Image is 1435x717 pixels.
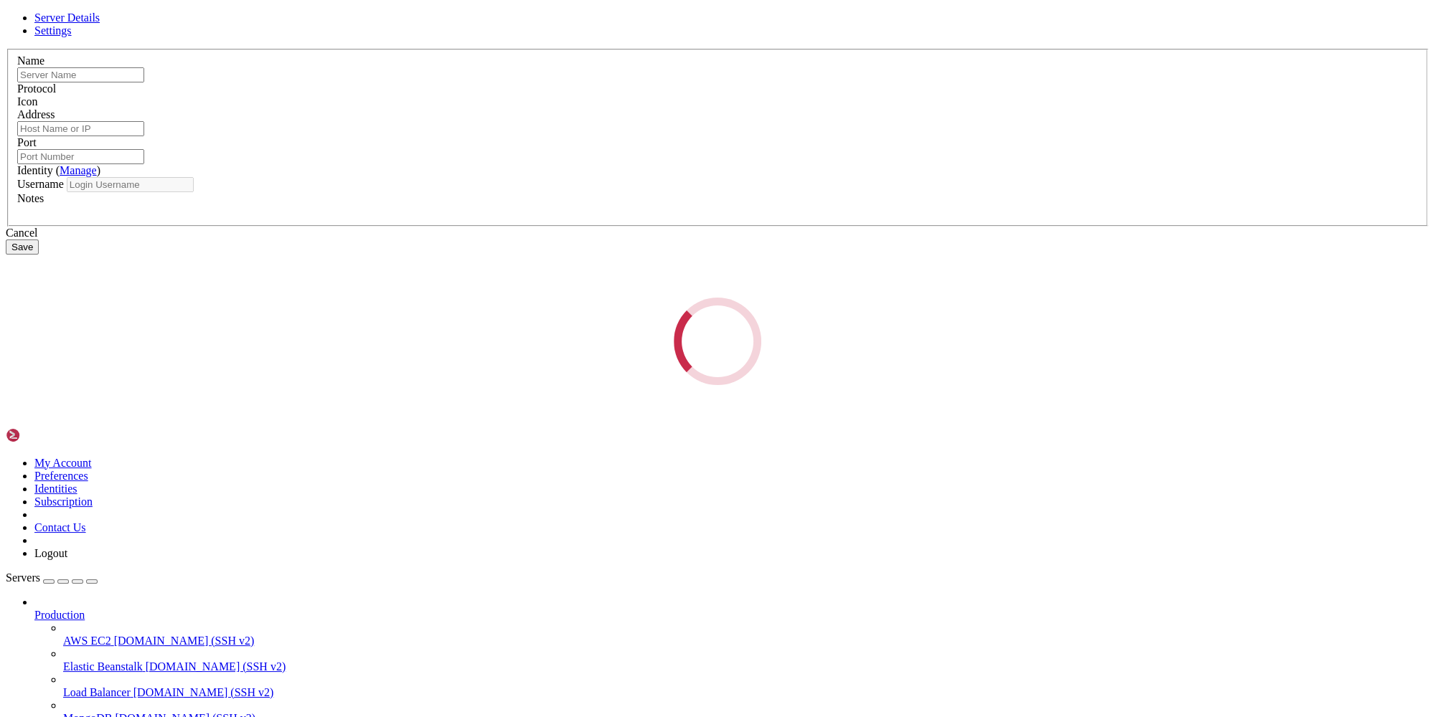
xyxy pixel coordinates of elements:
[17,164,100,176] label: Identity
[34,495,93,508] a: Subscription
[17,67,144,82] input: Server Name
[63,660,143,673] span: Elastic Beanstalk
[17,82,56,95] label: Protocol
[664,288,770,394] div: Loading...
[34,521,86,533] a: Contact Us
[17,178,64,190] label: Username
[6,227,1429,239] div: Cancel
[34,11,100,24] a: Server Details
[34,609,1429,622] a: Production
[56,164,100,176] span: ( )
[6,571,40,584] span: Servers
[60,164,97,176] a: Manage
[63,647,1429,673] li: Elastic Beanstalk [DOMAIN_NAME] (SSH v2)
[6,428,88,442] img: Shellngn
[34,470,88,482] a: Preferences
[17,149,144,164] input: Port Number
[6,239,39,255] button: Save
[114,635,255,647] span: [DOMAIN_NAME] (SSH v2)
[17,121,144,136] input: Host Name or IP
[63,635,1429,647] a: AWS EC2 [DOMAIN_NAME] (SSH v2)
[17,192,44,204] label: Notes
[34,547,67,559] a: Logout
[63,686,131,698] span: Load Balancer
[17,95,37,108] label: Icon
[17,108,55,120] label: Address
[17,136,37,148] label: Port
[67,177,194,192] input: Login Username
[63,660,1429,673] a: Elastic Beanstalk [DOMAIN_NAME] (SSH v2)
[34,24,72,37] a: Settings
[133,686,274,698] span: [DOMAIN_NAME] (SSH v2)
[34,483,77,495] a: Identities
[63,635,111,647] span: AWS EC2
[34,609,85,621] span: Production
[34,457,92,469] a: My Account
[63,686,1429,699] a: Load Balancer [DOMAIN_NAME] (SSH v2)
[63,673,1429,699] li: Load Balancer [DOMAIN_NAME] (SSH v2)
[17,54,44,67] label: Name
[6,571,98,584] a: Servers
[146,660,286,673] span: [DOMAIN_NAME] (SSH v2)
[63,622,1429,647] li: AWS EC2 [DOMAIN_NAME] (SSH v2)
